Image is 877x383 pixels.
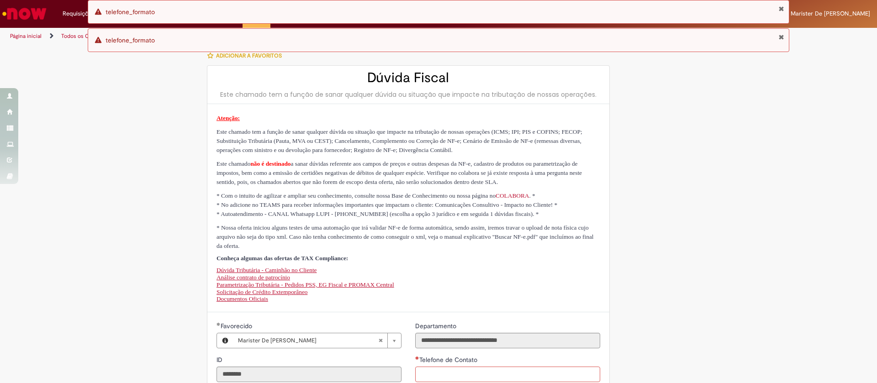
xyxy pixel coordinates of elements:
span: Obrigatório Preenchido [217,322,221,326]
label: Somente leitura - ID [217,355,224,364]
a: COLABORA [496,192,529,199]
button: Fechar Notificação [778,5,784,12]
a: Solicitação de Crédito Extemporâneo [217,289,308,295]
h2: Dúvida Fiscal [217,70,600,85]
label: Somente leitura - Departamento [415,321,458,331]
span: Necessários - Favorecido [221,322,254,330]
a: Marister De [PERSON_NAME]Limpar campo Favorecido [233,333,401,348]
span: * Autoatendimento - CANAL Whatsapp LUPI - [PHONE_NUMBER] (escolha a opção 3 jurídico e em seguida... [217,210,539,217]
span: Requisições [63,9,95,18]
span: * Nossa oferta iniciou alguns testes de uma automação que irá validar NF-e de forma automática, s... [217,224,594,249]
a: Parametrização Tributária - Pedidos PSS, EG Fiscal e PROMAX Central [217,281,394,288]
input: ID [217,367,402,382]
button: Fechar Notificação [778,33,784,41]
span: Telefone de Contato [419,356,479,364]
a: Análise contrato de patrocínio [217,274,290,281]
a: Dúvida Tributária - Caminhão no Cliente [217,267,317,273]
button: Favorecido, Visualizar este registro Marister De Jesus Saraiva Da Silva [217,333,233,348]
span: Adicionar a Favoritos [216,52,282,59]
span: Necessários [415,356,419,360]
span: Marister De [PERSON_NAME] [791,10,870,17]
input: Telefone de Contato [415,367,600,382]
a: Documentos Oficiais [217,295,268,302]
span: Este chamado tem a função de sanar qualquer dúvida ou situação que impacte na tributação de nossa... [217,128,582,153]
a: Página inicial [10,32,42,40]
span: Somente leitura - ID [217,356,224,364]
span: Atenção: [217,115,240,121]
span: Marister De [PERSON_NAME] [238,333,378,348]
span: não é destinado [250,160,291,167]
span: telefone_formato [106,8,155,16]
abbr: Limpar campo Favorecido [374,333,387,348]
img: ServiceNow [1,5,48,23]
span: Conheça algumas das ofertas de TAX Compliance: [217,255,348,262]
ul: Trilhas de página [7,28,578,45]
span: Este chamado a sanar dúvidas referente aos campos de preços e outras despesas da NF-e, cadastro d... [217,160,582,185]
span: * No adicione no TEAMS para receber informações importantes que impactam o cliente: Comunicações ... [217,201,557,208]
input: Departamento [415,333,600,348]
a: Todos os Catálogos [61,32,110,40]
span: * Com o intuito de agilizar e ampliar seu conhecimento, consulte nossa Base de Conhecimento ou no... [217,192,535,199]
div: Este chamado tem a função de sanar qualquer dúvida ou situação que impacte na tributação de nossa... [217,90,600,99]
span: telefone_formato [106,36,155,44]
span: Somente leitura - Departamento [415,322,458,330]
